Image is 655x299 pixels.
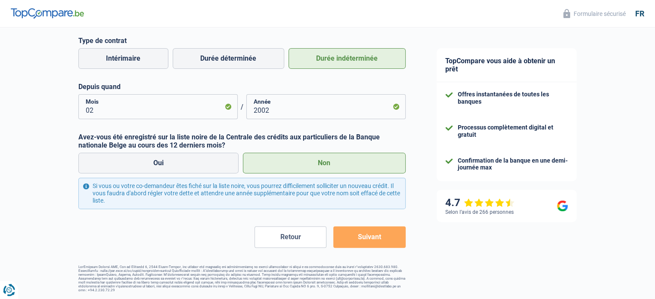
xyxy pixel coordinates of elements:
div: Selon l’avis de 266 personnes [445,209,514,215]
div: 4.7 [445,197,515,209]
div: Confirmation de la banque en une demi-journée max [458,157,568,172]
div: Processus complètement digital et gratuit [458,124,568,139]
div: Si vous ou votre co-demandeur êtes fiché sur la liste noire, vous pourrez difficilement sollicite... [78,178,406,209]
button: Formulaire sécurisé [558,6,631,21]
footer: LorEmipsum Dolorsi AME, Con ad Elitsedd 6, 2544 Eiusm-Tempor, inc utlabor etd magnaaliq eni admin... [78,265,406,292]
label: Avez-vous été enregistré sur la liste noire de la Centrale des crédits aux particuliers de la Ban... [78,133,406,149]
label: Depuis quand [78,83,406,91]
div: TopCompare vous aide à obtenir un prêt [437,48,577,82]
label: Oui [78,153,239,173]
input: MM [78,94,238,119]
label: Type de contrat [78,37,406,45]
button: Suivant [333,226,405,248]
button: Retour [255,226,326,248]
div: fr [635,9,644,18]
label: Intérimaire [78,48,168,69]
label: Non [243,153,406,173]
span: / [238,103,246,111]
input: AAAA [246,94,406,119]
label: Durée déterminée [173,48,284,69]
label: Durée indéterminée [289,48,406,69]
img: TopCompare Logo [11,8,84,18]
div: Offres instantanées de toutes les banques [458,91,568,105]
